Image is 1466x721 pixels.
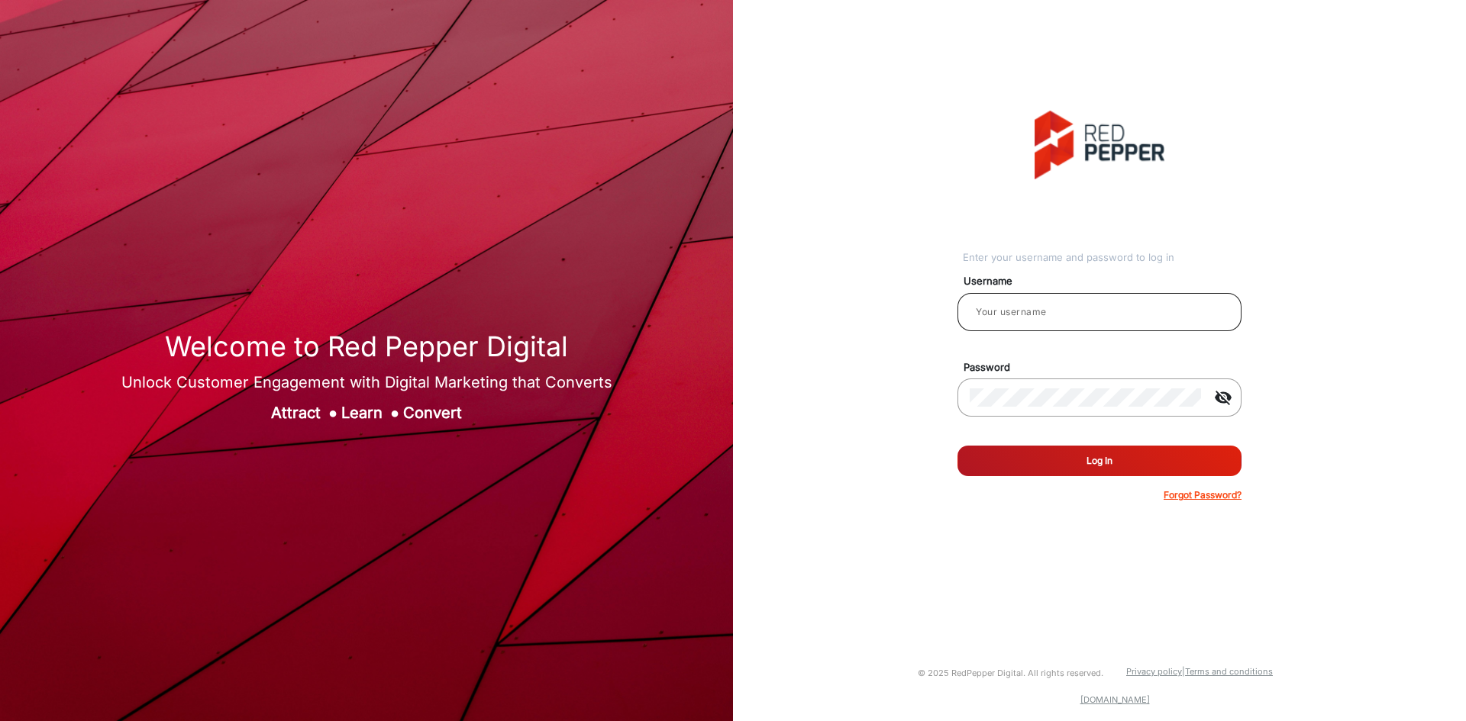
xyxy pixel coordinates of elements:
div: Unlock Customer Engagement with Digital Marketing that Converts [121,371,612,394]
mat-icon: visibility_off [1205,388,1242,407]
span: ● [328,404,337,422]
div: Attract Learn Convert [121,401,612,424]
div: Enter your username and password to log in [963,250,1242,266]
button: Log In [957,446,1242,476]
small: © 2025 RedPepper Digital. All rights reserved. [918,668,1103,678]
p: Forgot Password? [1164,488,1242,502]
a: Terms and conditions [1185,666,1273,677]
h1: Welcome to Red Pepper Digital [121,330,612,363]
a: | [1182,666,1185,677]
mat-label: Username [952,274,1259,289]
span: ● [390,404,399,422]
img: vmg-logo [1035,111,1164,179]
a: [DOMAIN_NAME] [1080,694,1150,705]
mat-label: Password [952,360,1259,375]
a: Privacy policy [1126,666,1182,677]
input: Your username [970,303,1229,321]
